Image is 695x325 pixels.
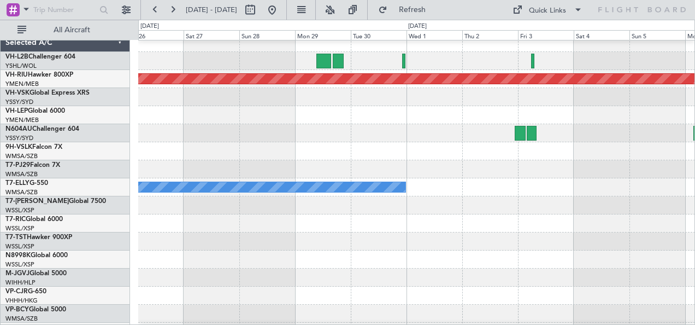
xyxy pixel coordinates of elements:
span: VH-VSK [5,90,30,96]
div: Quick Links [529,5,566,16]
span: T7-TST [5,234,27,241]
div: Mon 29 [295,30,351,40]
a: VH-L2BChallenger 604 [5,54,75,60]
button: All Aircraft [12,21,119,39]
span: T7-ELLY [5,180,30,187]
input: Trip Number [33,2,96,18]
a: YMEN/MEB [5,80,39,88]
a: WSSL/XSP [5,206,34,214]
a: VH-RIUHawker 800XP [5,72,73,78]
a: YSHL/WOL [5,62,37,70]
div: Sun 28 [239,30,295,40]
a: WSSL/XSP [5,224,34,233]
span: [DATE] - [DATE] [186,5,237,15]
a: VP-CJRG-650 [5,288,46,295]
div: Fri 26 [128,30,184,40]
div: Tue 30 [351,30,407,40]
div: Sun 5 [629,30,685,40]
a: VP-BCYGlobal 5000 [5,306,66,313]
span: 9H-VSLK [5,144,32,150]
span: VH-LEP [5,108,28,114]
div: Fri 3 [518,30,574,40]
div: Sat 4 [574,30,629,40]
a: WSSL/XSP [5,242,34,251]
a: VHHH/HKG [5,297,38,305]
div: Wed 1 [407,30,462,40]
div: [DATE] [408,22,427,31]
a: WMSA/SZB [5,152,38,160]
span: T7-[PERSON_NAME] [5,198,69,205]
div: Thu 2 [462,30,518,40]
a: M-JGVJGlobal 5000 [5,270,67,277]
a: WIHH/HLP [5,278,36,287]
button: Quick Links [507,1,588,19]
a: WMSA/SZB [5,315,38,323]
span: Refresh [390,6,435,14]
div: [DATE] [140,22,159,31]
a: WMSA/SZB [5,188,38,196]
span: T7-RIC [5,216,26,223]
a: T7-TSTHawker 900XP [5,234,72,241]
span: N8998K [5,252,31,259]
div: Sat 27 [184,30,239,40]
span: M-JGVJ [5,270,30,277]
span: VP-BCY [5,306,29,313]
a: 9H-VSLKFalcon 7X [5,144,62,150]
span: T7-PJ29 [5,162,30,169]
a: N8998KGlobal 6000 [5,252,68,259]
span: VP-CJR [5,288,28,295]
a: YMEN/MEB [5,116,39,124]
a: T7-ELLYG-550 [5,180,48,187]
a: WMSA/SZB [5,170,38,178]
a: VH-VSKGlobal Express XRS [5,90,90,96]
button: Refresh [373,1,439,19]
a: T7-PJ29Falcon 7X [5,162,60,169]
a: YSSY/SYD [5,134,33,142]
a: T7-RICGlobal 6000 [5,216,63,223]
span: All Aircraft [28,26,115,34]
a: YSSY/SYD [5,98,33,106]
a: T7-[PERSON_NAME]Global 7500 [5,198,106,205]
span: N604AU [5,126,32,132]
a: WSSL/XSP [5,260,34,269]
a: VH-LEPGlobal 6000 [5,108,65,114]
span: VH-RIU [5,72,28,78]
a: N604AUChallenger 604 [5,126,79,132]
span: VH-L2B [5,54,28,60]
